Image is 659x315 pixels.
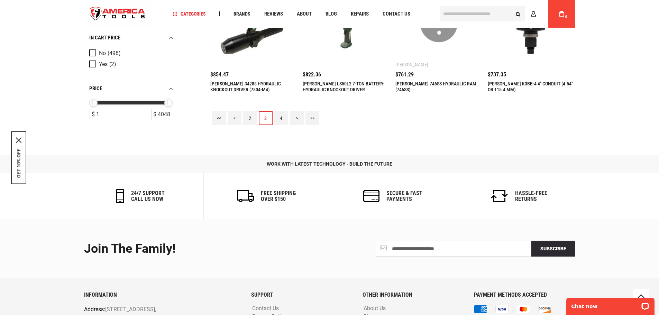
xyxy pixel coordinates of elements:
h6: PAYMENT METHODS ACCEPTED [474,292,575,298]
button: Search [512,7,525,20]
a: Categories [170,9,209,19]
h6: INFORMATION [84,292,241,298]
div: $ 1 [90,109,101,120]
a: Blog [322,9,340,19]
span: No [99,50,106,56]
span: Subscribe [540,246,566,251]
span: About [297,11,312,17]
h6: Free Shipping Over $150 [261,190,296,202]
a: [PERSON_NAME] 746SS HYDRAULIC RAM (746SS) [395,81,476,92]
span: Address: [84,306,105,313]
h6: secure & fast payments [386,190,422,202]
h6: OTHER INFORMATION [363,292,464,298]
a: About Us [362,305,387,312]
span: $737.35 [488,72,506,77]
div: $ 4048 [151,109,172,120]
div: [PERSON_NAME] [395,62,428,67]
iframe: LiveChat chat widget [562,293,659,315]
svg: close icon [16,137,21,143]
a: [PERSON_NAME] K3BB-4 4" CONDUIT (4.54" OR 115.4 MM) [488,81,573,92]
a: No (498) [89,49,172,57]
img: America Tools [84,1,151,27]
a: > [290,111,304,125]
a: store logo [84,1,151,27]
a: 4 [274,111,288,125]
a: >> [305,111,319,125]
span: Repairs [351,11,369,17]
div: price [89,84,174,93]
button: Subscribe [531,241,575,257]
span: (498) [108,50,121,56]
span: Categories [173,11,206,16]
span: $854.47 [210,72,229,77]
div: Join the Family! [84,242,324,256]
span: (2) [109,61,116,67]
span: Yes [99,61,108,67]
span: Contact Us [383,11,410,17]
a: [PERSON_NAME] 34288 HYDRAULIC KNOCKOUT DRIVER (7804-M4) [210,81,281,92]
a: Reviews [261,9,286,19]
h6: Hassle-Free Returns [515,190,547,202]
a: 2 [243,111,257,125]
a: About [294,9,315,19]
span: 0 [565,15,567,19]
h6: SUPPORT [251,292,352,298]
h6: 24/7 support call us now [131,190,165,202]
span: Blog [326,11,337,17]
a: [PERSON_NAME] LS50L2 7-TON BATTERY-HYDRAULIC KNOCKOUT DRIVER [303,81,384,92]
a: << [212,111,226,125]
div: In cart price [89,33,174,43]
a: Brands [230,9,254,19]
a: < [228,111,241,125]
a: Contact Us [379,9,413,19]
button: Close [16,137,21,143]
span: Brands [234,11,250,16]
span: $761.29 [395,72,414,77]
a: Contact Us [250,305,281,312]
a: 3 [259,111,273,125]
span: $822.36 [303,72,321,77]
a: Yes (2) [89,61,172,68]
button: GET 10% OFF [16,148,21,178]
a: Repairs [348,9,372,19]
span: Reviews [264,11,283,17]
